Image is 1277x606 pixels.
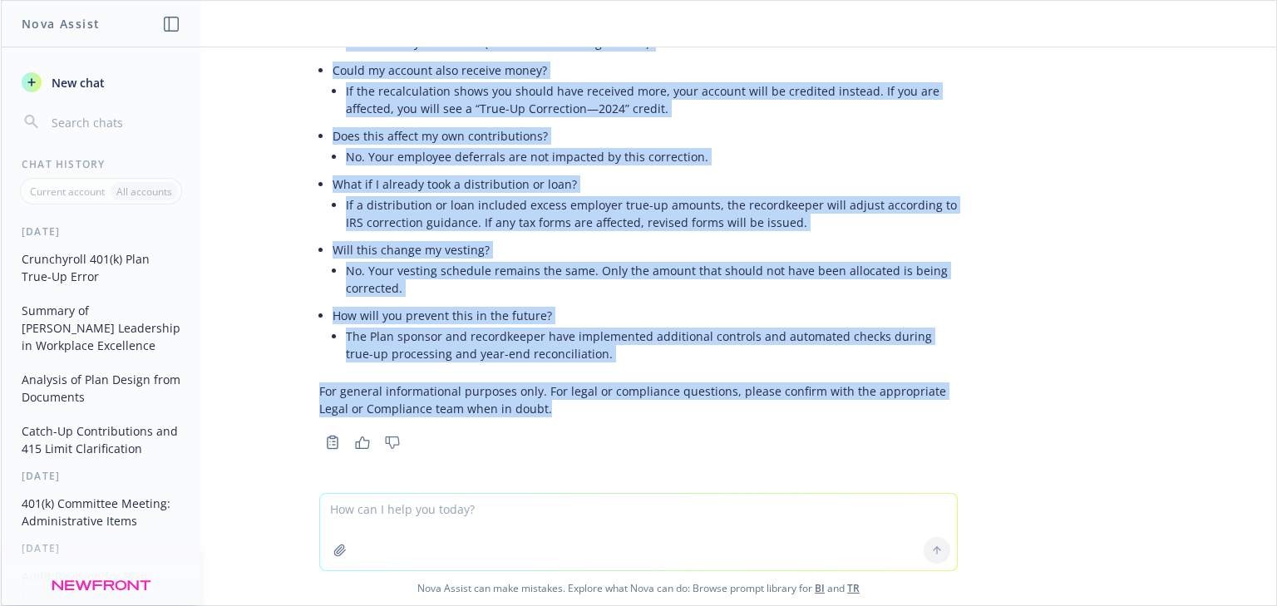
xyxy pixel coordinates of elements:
[2,224,200,239] div: [DATE]
[333,175,958,193] p: What if I already took a distribution or loan?
[15,417,187,462] button: Catch-Up Contributions and 415 Limit Clarification
[346,193,958,234] li: If a distribution or loan included excess employer true-up amounts, the recordkeeper will adjust ...
[15,490,187,535] button: 401(k) Committee Meeting: Administrative Items
[346,324,958,366] li: The Plan sponsor and recordkeeper have implemented additional controls and automated checks durin...
[116,185,172,199] p: All accounts
[319,382,958,417] p: For general informational purposes only. For legal or compliance questions, please confirm with t...
[333,307,958,324] p: How will you prevent this in the future?
[30,185,105,199] p: Current account
[333,241,958,259] p: Will this change my vesting?
[2,541,200,555] div: [DATE]
[346,259,958,300] li: No. Your vesting schedule remains the same. Only the amount that should not have been allocated i...
[48,74,105,91] span: New chat
[346,79,958,121] li: If the recalculation shows you should have received more, your account will be credited instead. ...
[22,15,100,32] h1: Nova Assist
[15,297,187,359] button: Summary of [PERSON_NAME] Leadership in Workplace Excellence
[346,145,958,169] li: No. Your employee deferrals are not impacted by this correction.
[379,431,406,454] button: Thumbs down
[15,366,187,411] button: Analysis of Plan Design from Documents
[2,157,200,171] div: Chat History
[48,111,180,134] input: Search chats
[815,581,825,595] a: BI
[847,581,860,595] a: TR
[15,67,187,97] button: New chat
[2,469,200,483] div: [DATE]
[333,127,958,145] p: Does this affect my own contributions?
[333,62,958,79] p: Could my account also receive money?
[325,435,340,450] svg: Copy to clipboard
[7,571,1270,605] span: Nova Assist can make mistakes. Explore what Nova can do: Browse prompt library for and
[15,245,187,290] button: Crunchyroll 401(k) Plan True-Up Error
